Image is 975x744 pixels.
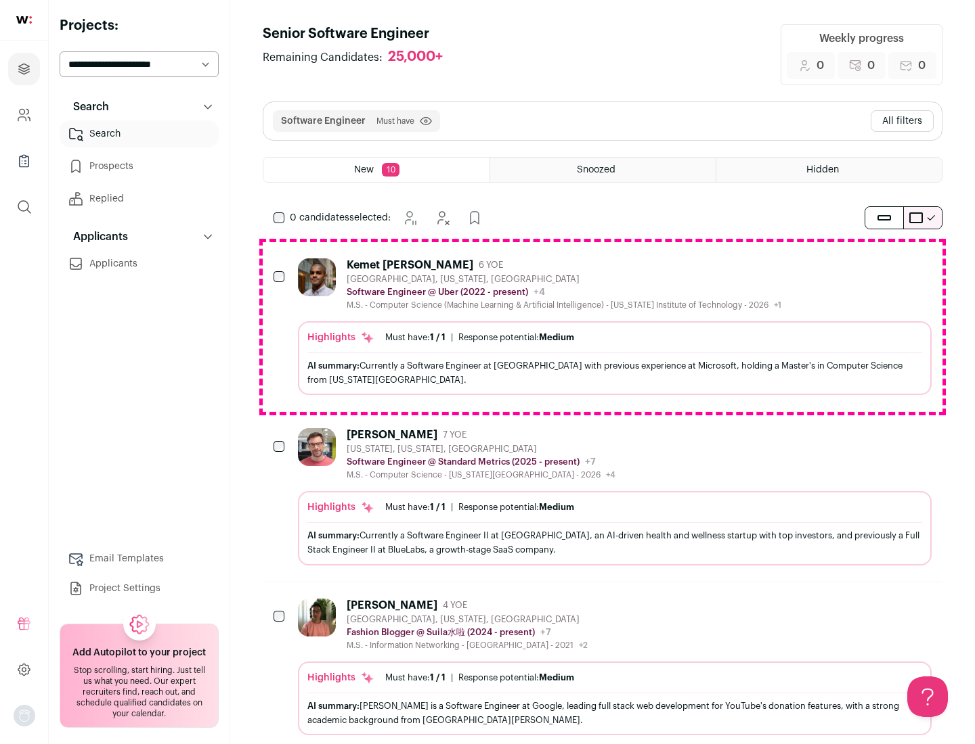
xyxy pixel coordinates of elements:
div: Must have: [385,672,446,683]
p: Applicants [65,229,128,245]
span: +1 [774,301,781,309]
button: Snooze [396,204,423,231]
span: 1 / 1 [430,503,446,511]
a: Projects [8,53,40,85]
iframe: Help Scout Beacon - Open [907,676,948,717]
span: +4 [534,287,545,297]
ul: | [385,502,574,513]
span: AI summary: [307,531,360,540]
h2: Projects: [60,16,219,35]
span: 0 [817,57,824,74]
a: Applicants [60,250,219,277]
span: selected: [290,211,391,225]
span: 0 candidates [290,213,349,223]
div: Must have: [385,502,446,513]
span: 10 [382,163,399,177]
img: 92c6d1596c26b24a11d48d3f64f639effaf6bd365bf059bea4cfc008ddd4fb99.jpg [298,428,336,466]
div: Kemet [PERSON_NAME] [347,258,473,272]
img: ebffc8b94a612106133ad1a79c5dcc917f1f343d62299c503ebb759c428adb03.jpg [298,599,336,636]
button: Hide [429,204,456,231]
span: 7 YOE [443,429,467,440]
span: Remaining Candidates: [263,49,383,66]
img: wellfound-shorthand-0d5821cbd27db2630d0214b213865d53afaa358527fdda9d0ea32b1df1b89c2c.svg [16,16,32,24]
div: M.S. - Computer Science (Machine Learning & Artificial Intelligence) - [US_STATE] Institute of Te... [347,300,781,310]
p: Fashion Blogger @ Suila水啦 (2024 - present) [347,627,535,638]
div: Must have: [385,332,446,343]
a: Kemet [PERSON_NAME] 6 YOE [GEOGRAPHIC_DATA], [US_STATE], [GEOGRAPHIC_DATA] Software Engineer @ Ub... [298,258,932,395]
button: Search [60,93,219,120]
span: Medium [539,673,574,682]
span: Snoozed [577,165,615,175]
span: +7 [585,457,596,467]
p: Search [65,99,109,115]
img: 927442a7649886f10e33b6150e11c56b26abb7af887a5a1dd4d66526963a6550.jpg [298,258,336,296]
div: Highlights [307,501,374,514]
a: Email Templates [60,545,219,572]
div: Currently a Software Engineer II at [GEOGRAPHIC_DATA], an AI-driven health and wellness startup w... [307,528,922,557]
a: Replied [60,185,219,212]
div: 25,000+ [388,49,443,66]
span: +2 [579,641,588,649]
span: 6 YOE [479,260,503,271]
button: Open dropdown [14,705,35,726]
div: Response potential: [458,672,574,683]
a: [PERSON_NAME] 7 YOE [US_STATE], [US_STATE], [GEOGRAPHIC_DATA] Software Engineer @ Standard Metric... [298,428,932,565]
span: 0 [918,57,926,74]
a: Hidden [716,158,942,182]
span: Medium [539,333,574,342]
span: +7 [540,628,551,637]
button: Add to Prospects [461,204,488,231]
div: M.S. - Information Networking - [GEOGRAPHIC_DATA] - 2021 [347,640,588,651]
div: M.S. - Computer Science - [US_STATE][GEOGRAPHIC_DATA] - 2026 [347,469,615,480]
h1: Senior Software Engineer [263,24,456,43]
div: Currently a Software Engineer at [GEOGRAPHIC_DATA] with previous experience at Microsoft, holding... [307,358,922,387]
p: Software Engineer @ Standard Metrics (2025 - present) [347,457,580,467]
a: [PERSON_NAME] 4 YOE [GEOGRAPHIC_DATA], [US_STATE], [GEOGRAPHIC_DATA] Fashion Blogger @ Suila水啦 (2... [298,599,932,735]
button: All filters [871,110,934,132]
ul: | [385,672,574,683]
span: AI summary: [307,701,360,710]
div: [US_STATE], [US_STATE], [GEOGRAPHIC_DATA] [347,444,615,455]
div: [PERSON_NAME] [347,599,437,612]
span: Must have [376,116,414,126]
span: 1 / 1 [430,673,446,682]
a: Add Autopilot to your project Stop scrolling, start hiring. Just tell us what you need. Our exper... [60,624,219,728]
img: nopic.png [14,705,35,726]
a: Company Lists [8,145,40,177]
a: Search [60,120,219,147]
span: Medium [539,503,574,511]
div: Response potential: [458,502,574,513]
div: Stop scrolling, start hiring. Just tell us what you need. Our expert recruiters find, reach out, ... [68,665,210,719]
div: Highlights [307,331,374,344]
p: Software Engineer @ Uber (2022 - present) [347,287,528,298]
div: [GEOGRAPHIC_DATA], [US_STATE], [GEOGRAPHIC_DATA] [347,614,588,625]
div: [GEOGRAPHIC_DATA], [US_STATE], [GEOGRAPHIC_DATA] [347,274,781,285]
span: AI summary: [307,361,360,370]
ul: | [385,332,574,343]
span: Hidden [806,165,839,175]
button: Applicants [60,223,219,250]
span: New [354,165,374,175]
a: Project Settings [60,575,219,602]
h2: Add Autopilot to your project [72,646,206,659]
span: 4 YOE [443,600,467,611]
button: Software Engineer [281,114,366,128]
div: Response potential: [458,332,574,343]
div: Weekly progress [819,30,904,47]
a: Company and ATS Settings [8,99,40,131]
a: Prospects [60,153,219,180]
a: Snoozed [490,158,716,182]
span: 0 [867,57,875,74]
div: [PERSON_NAME] is a Software Engineer at Google, leading full stack web development for YouTube's ... [307,699,922,727]
span: 1 / 1 [430,333,446,342]
div: [PERSON_NAME] [347,428,437,442]
div: Highlights [307,671,374,684]
span: +4 [606,471,615,479]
